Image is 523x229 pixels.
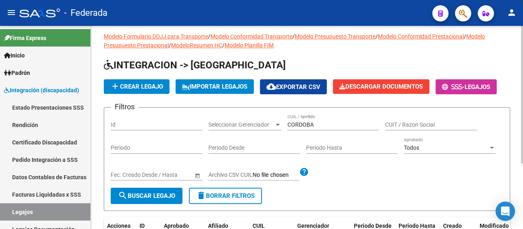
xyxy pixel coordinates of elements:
[378,33,464,40] a: Modelo Conformidad Prestacional
[196,192,255,199] span: Borrar Filtros
[64,4,107,22] span: - Federada
[354,223,392,229] span: Periodo Desde
[196,191,206,200] mat-icon: delete
[295,33,375,40] a: Modelo Presupuesto Transporte
[339,83,423,90] span: Descargar Documentos
[465,83,490,91] span: Legajos
[404,144,419,151] span: Todos
[208,223,228,229] span: Afiliado
[266,82,276,91] mat-icon: cloud_download
[171,42,222,49] a: ModeloResumen HC
[208,121,274,128] span: Seleccionar Gerenciador
[110,83,163,90] span: Crear Legajo
[6,8,16,17] mat-icon: menu
[176,79,254,94] button: IMPORTAR LEGAJOS
[139,223,145,229] span: ID
[495,201,515,221] div: Open Intercom Messenger
[507,8,517,17] mat-icon: person
[299,167,309,177] mat-icon: help
[210,33,292,40] a: Modelo Conformidad Transporte
[480,223,509,229] span: Modificado
[4,68,30,77] span: Padrón
[443,223,462,229] span: Creado
[4,86,79,95] span: Integración (discapacidad)
[164,223,189,229] span: Aprobado
[253,172,299,179] input: Archivo CSV CUIL
[253,223,265,229] span: CUIL
[442,83,465,91] span: -
[111,172,140,178] input: Fecha inicio
[107,223,131,229] span: Acciones
[182,83,247,90] span: IMPORTAR LEGAJOS
[118,192,175,199] span: Buscar Legajo
[208,172,253,178] span: Archivo CSV CUIL
[266,83,320,91] span: Exportar CSV
[399,223,435,229] span: Periodo Hasta
[4,51,25,60] span: Inicio
[4,34,46,42] span: Firma Express
[297,223,329,229] span: Gerenciador
[110,81,120,91] mat-icon: add
[193,171,201,180] button: Open calendar
[260,79,327,94] button: Exportar CSV
[118,191,128,200] mat-icon: search
[104,79,169,94] button: Crear Legajo
[189,188,262,204] button: Borrar Filtros
[147,172,187,178] input: Fecha fin
[104,33,208,40] a: Modelo Formulario DDJJ para Transporte
[104,59,286,71] span: INTEGRACION -> [GEOGRAPHIC_DATA]
[435,79,497,94] button: -Legajos
[225,42,274,49] a: Modelo Planilla FIM
[111,101,139,112] h3: Filtros
[111,188,182,204] button: Buscar Legajo
[333,79,429,94] button: Descargar Documentos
